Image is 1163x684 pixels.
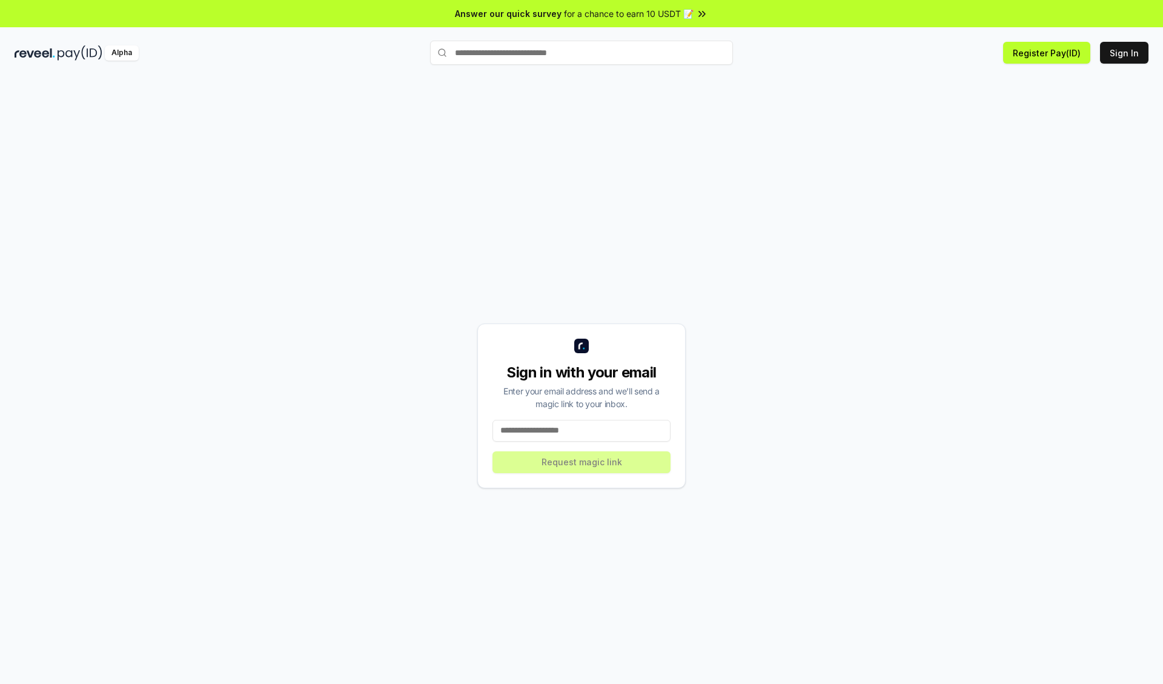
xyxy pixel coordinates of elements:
div: Enter your email address and we’ll send a magic link to your inbox. [492,385,671,410]
button: Register Pay(ID) [1003,42,1090,64]
span: for a chance to earn 10 USDT 📝 [564,7,694,20]
div: Alpha [105,45,139,61]
img: reveel_dark [15,45,55,61]
img: logo_small [574,339,589,353]
div: Sign in with your email [492,363,671,382]
span: Answer our quick survey [455,7,562,20]
img: pay_id [58,45,102,61]
button: Sign In [1100,42,1148,64]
